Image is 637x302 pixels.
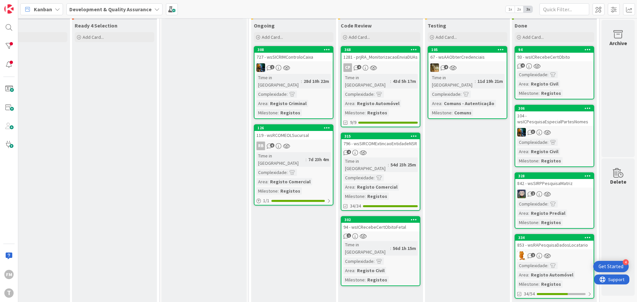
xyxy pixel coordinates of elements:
[279,109,302,116] div: Registos
[355,100,401,107] div: Registo Automóvel
[529,210,567,217] div: Registo Predial
[256,91,287,98] div: Complexidade
[343,109,365,116] div: Milestone
[517,262,547,269] div: Complexidade
[341,223,420,231] div: 94 - wsICRecebeCertObitoFetal
[344,217,420,222] div: 302
[444,65,448,69] span: 4
[341,47,420,61] div: 3681281 - prjRA_MonitorizacaoEnviaDUAs
[343,157,388,172] div: Time in [GEOGRAPHIC_DATA]
[538,157,539,164] span: :
[341,133,420,148] div: 315796 - wsSIRCOMExtincaoEntidadeNSR
[428,53,507,61] div: 67 - wsAAObterCredenciais
[267,178,268,185] span: :
[256,169,287,176] div: Complexidade
[515,105,594,167] a: 306104 - wsICPesquisaEspecialPartesNomesJCComplexidade:Area:Registo CivilMilestone:Registos
[391,78,418,85] div: 43d 5h 17m
[515,105,594,126] div: 306104 - wsICPesquisaEspecialPartesNomes
[523,34,544,40] span: Add Card...
[547,139,548,146] span: :
[436,34,457,40] span: Add Card...
[517,157,538,164] div: Milestone
[524,290,535,297] span: 34/54
[347,150,351,154] span: 4
[529,80,560,88] div: Registo Civil
[529,148,560,155] div: Registo Civil
[515,173,594,179] div: 328
[515,235,594,249] div: 334853 - wsRAPesquisaDadosLocatario
[254,125,333,131] div: 126
[515,111,594,126] div: 104 - wsICPesquisaEspecialPartesNomes
[515,241,594,249] div: 853 - wsRAPesquisaDadosLocatario
[257,126,333,130] div: 126
[547,200,548,208] span: :
[256,142,265,150] div: RB
[531,130,535,134] span: 3
[256,74,301,89] div: Time in [GEOGRAPHIC_DATA]
[75,22,117,29] span: Ready 4 Selection
[256,63,265,72] img: JC
[355,183,399,191] div: Registo Comercial
[254,131,333,140] div: 119 - wsRCOMEOLSucursal
[517,200,547,208] div: Complexidade
[515,128,594,137] div: JC
[254,47,333,53] div: 308
[350,119,356,126] span: 9/9
[254,124,333,206] a: 126119 - wsRCOMEOLSucursalRBTime in [GEOGRAPHIC_DATA]:7d 23h 4mComplexidade:Area:Registo Comercia...
[515,105,594,111] div: 306
[365,276,366,283] span: :
[254,46,333,119] a: 308727 - wsSICRIMControloCaixaJCTime in [GEOGRAPHIC_DATA]:28d 10h 22mComplexidade:Area:Registo Cr...
[355,267,386,274] div: Registo Civil
[515,46,594,99] a: 9493 - wsICRecebeCertObitoComplexidade:Area:Registo CivilMilestone:Registos
[365,109,366,116] span: :
[254,197,333,205] div: 1/1
[515,47,594,61] div: 9493 - wsICRecebeCertObito
[547,71,548,78] span: :
[517,139,547,146] div: Complexidade
[307,156,331,163] div: 7d 23h 4m
[374,258,375,265] span: :
[517,80,528,88] div: Area
[354,267,355,274] span: :
[341,22,372,29] span: Code Review
[341,217,420,223] div: 302
[431,47,507,52] div: 105
[374,174,375,181] span: :
[515,47,594,53] div: 94
[515,172,594,229] a: 328842 - wsSIRPPesquisaMatrizLSComplexidade:Area:Registo PredialMilestone:Registos
[343,267,354,274] div: Area
[347,233,351,238] span: 1
[374,91,375,98] span: :
[341,133,420,211] a: 315796 - wsSIRCOMExtincaoEntidadeNSRTime in [GEOGRAPHIC_DATA]:54d 23h 25mComplexidade:Area:Regist...
[517,190,526,198] img: LS
[278,109,279,116] span: :
[599,263,623,270] div: Get Started
[341,47,420,53] div: 368
[515,179,594,188] div: 842 - wsSIRPPesquisaMatriz
[267,100,268,107] span: :
[365,193,366,200] span: :
[343,276,365,283] div: Milestone
[343,174,374,181] div: Complexidade
[263,197,269,204] span: 1 / 1
[441,100,442,107] span: :
[366,109,389,116] div: Registos
[538,280,539,288] span: :
[539,280,563,288] div: Registos
[515,190,594,198] div: LS
[428,46,507,119] a: 10567 - wsAAObterCredenciaisJCTime in [GEOGRAPHIC_DATA]:11d 19h 21mComplexidade:Area:Comuns - Aut...
[34,5,52,13] span: Kanban
[518,174,594,178] div: 328
[268,100,308,107] div: Registo Criminal
[476,78,505,85] div: 11d 19h 21m
[270,143,274,148] span: 6
[515,173,594,188] div: 328842 - wsSIRPPesquisaMatriz
[343,74,390,89] div: Time in [GEOGRAPHIC_DATA]
[428,47,507,61] div: 10567 - wsAAObterCredenciais
[539,219,563,226] div: Registos
[452,109,453,116] span: :
[14,1,30,9] span: Support
[430,63,439,72] img: JC
[517,280,538,288] div: Milestone
[357,65,361,69] span: 4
